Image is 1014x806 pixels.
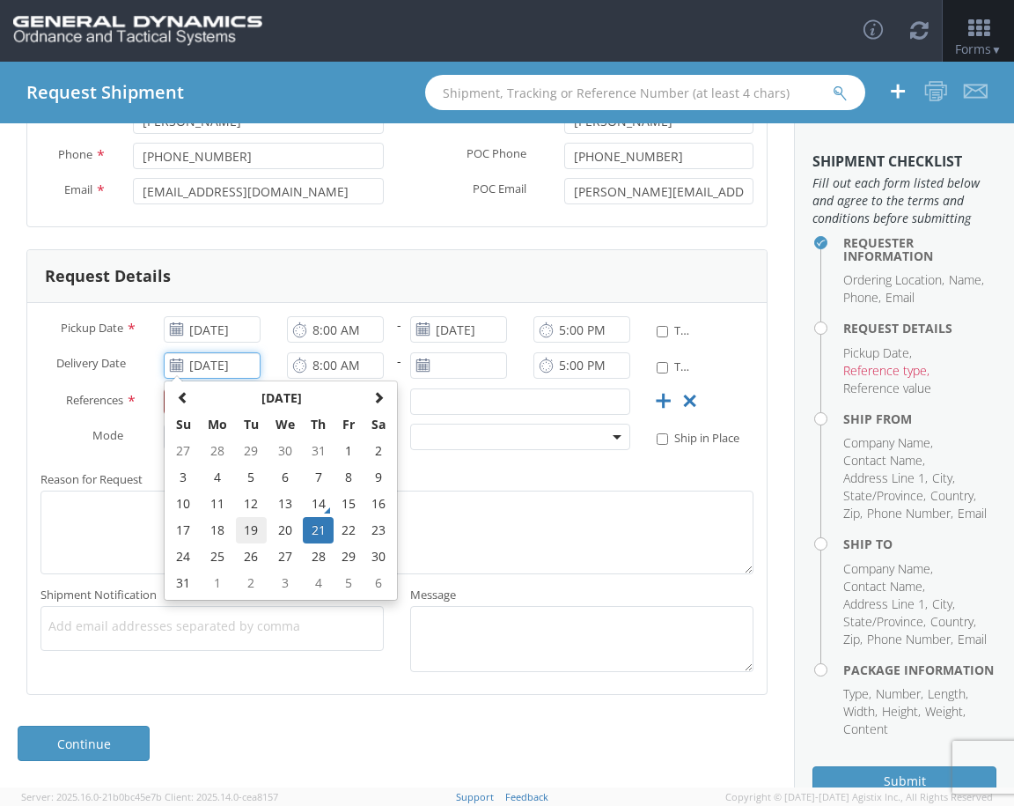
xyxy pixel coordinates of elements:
[18,726,150,761] a: Continue
[45,268,171,285] h3: Request Details
[236,517,267,543] td: 19
[334,543,364,570] td: 29
[932,595,955,613] li: City
[364,517,393,543] td: 23
[267,491,304,517] td: 13
[372,391,385,403] span: Next Month
[949,271,984,289] li: Name
[199,411,236,438] th: Mo
[657,362,668,373] input: Time Definite
[236,570,267,596] td: 2
[168,491,199,517] td: 10
[657,320,692,339] label: Time Definite
[236,411,267,438] th: Tu
[843,505,863,522] li: Zip
[958,631,987,648] li: Email
[303,570,334,596] td: 4
[199,517,236,543] td: 18
[66,391,123,407] span: References
[867,631,953,648] li: Phone Number
[267,543,304,570] td: 27
[267,570,304,596] td: 3
[364,438,393,464] td: 2
[725,790,993,804] span: Copyright © [DATE]-[DATE] Agistix Inc., All Rights Reserved
[303,411,334,438] th: Th
[410,587,456,603] span: Message
[843,362,929,380] li: Reference type
[657,326,668,337] input: Time Definite
[199,570,236,596] td: 1
[303,543,334,570] td: 28
[843,578,925,595] li: Contact Name
[303,438,334,464] td: 31
[812,154,996,170] h3: Shipment Checklist
[168,517,199,543] td: 17
[930,487,976,505] li: Country
[334,570,364,596] td: 5
[168,543,199,570] td: 24
[885,289,915,307] li: Email
[236,438,267,464] td: 29
[843,487,926,505] li: State/Province
[958,505,987,522] li: Email
[882,703,921,721] li: Height
[199,464,236,491] td: 4
[168,438,199,464] td: 27
[199,543,236,570] td: 25
[657,356,692,375] label: Time Definite
[334,517,364,543] td: 22
[843,380,931,397] li: Reference value
[843,322,996,335] h4: Request Details
[177,391,189,403] span: Previous Month
[236,464,267,491] td: 5
[505,790,548,803] a: Feedback
[199,385,364,411] th: Select Month
[58,146,92,162] span: Phone
[13,16,262,46] img: gd-ots-0c3321f2eb4c994f95cb.png
[364,543,393,570] td: 30
[334,411,364,438] th: Fr
[843,685,871,703] li: Type
[991,42,1002,57] span: ▼
[843,703,878,721] li: Width
[26,83,184,102] h4: Request Shipment
[199,491,236,517] td: 11
[168,411,199,438] th: Su
[236,543,267,570] td: 26
[843,613,926,631] li: State/Province
[657,427,742,447] label: Ship in Place
[334,438,364,464] td: 1
[955,41,1002,57] span: Forms
[168,464,199,491] td: 3
[48,617,376,635] span: Add email addresses separated by comma
[56,355,126,375] span: Delivery Date
[843,560,933,578] li: Company Name
[303,491,334,517] td: 14
[364,491,393,517] td: 16
[812,174,996,227] span: Fill out each form listed below and agree to the terms and conditions before submitting
[843,434,933,452] li: Company Name
[165,790,278,803] span: Client: 2025.14.0-cea8157
[364,464,393,491] td: 9
[843,721,888,738] li: Content
[876,685,923,703] li: Number
[236,491,267,517] td: 12
[199,438,236,464] td: 28
[932,470,955,487] li: City
[657,433,668,445] input: Ship in Place
[61,320,123,336] span: Pickup Date
[843,289,881,307] li: Phone
[168,570,199,596] td: 31
[930,613,976,631] li: Country
[843,470,928,487] li: Address Line 1
[364,570,393,596] td: 6
[267,438,304,464] td: 30
[456,790,494,803] a: Support
[334,464,364,491] td: 8
[843,344,912,362] li: Pickup Date
[303,517,334,543] td: 21
[843,631,863,648] li: Zip
[467,145,526,166] span: POC Phone
[267,411,304,438] th: We
[21,790,162,803] span: Server: 2025.16.0-21b0bc45e7b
